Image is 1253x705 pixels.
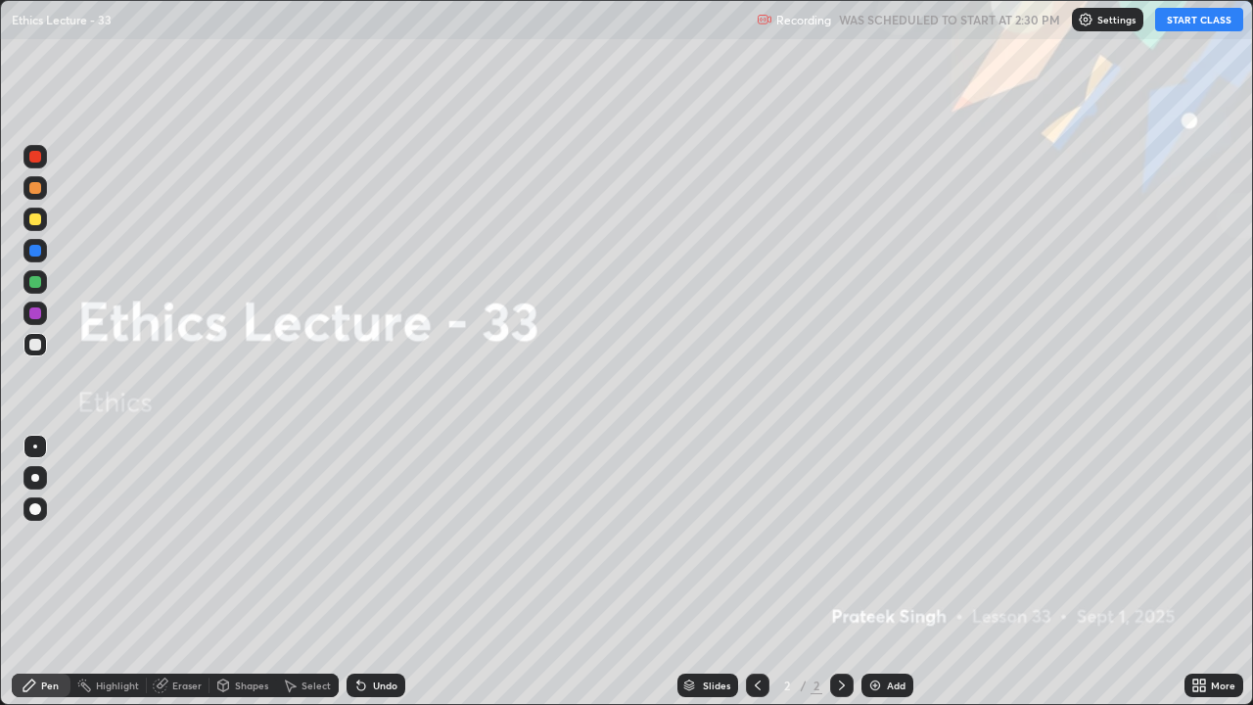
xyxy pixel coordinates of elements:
[1155,8,1243,31] button: START CLASS
[172,681,202,690] div: Eraser
[373,681,397,690] div: Undo
[41,681,59,690] div: Pen
[867,678,883,693] img: add-slide-button
[777,680,797,691] div: 2
[757,12,772,27] img: recording.375f2c34.svg
[302,681,331,690] div: Select
[96,681,139,690] div: Highlight
[703,681,730,690] div: Slides
[887,681,905,690] div: Add
[839,11,1060,28] h5: WAS SCHEDULED TO START AT 2:30 PM
[801,680,807,691] div: /
[235,681,268,690] div: Shapes
[1078,12,1093,27] img: class-settings-icons
[811,677,822,694] div: 2
[12,12,112,27] p: Ethics Lecture - 33
[1211,681,1235,690] div: More
[1097,15,1136,24] p: Settings
[776,13,831,27] p: Recording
